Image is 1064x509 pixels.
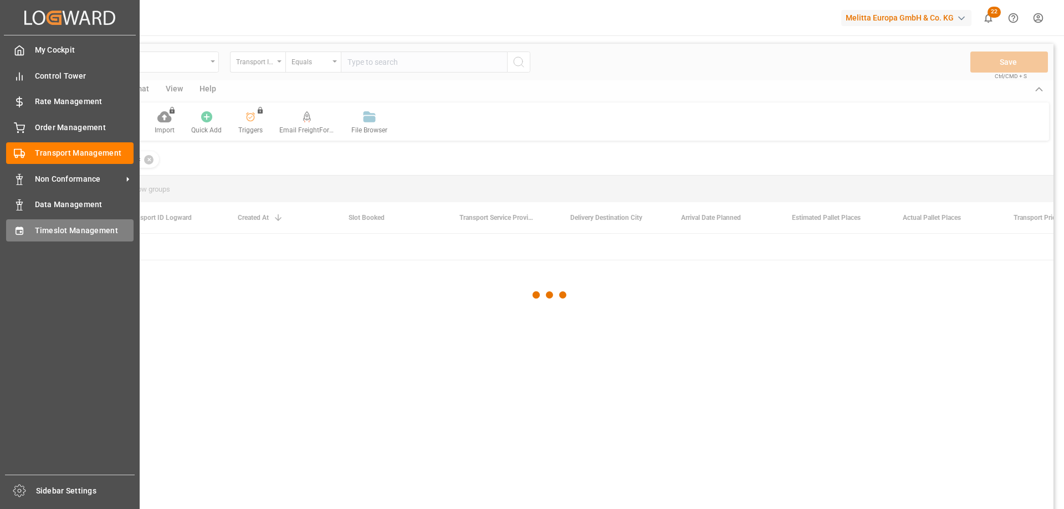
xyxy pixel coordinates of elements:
[976,6,1001,30] button: show 22 new notifications
[35,147,134,159] span: Transport Management
[35,225,134,236] span: Timeslot Management
[35,173,122,185] span: Non Conformance
[35,96,134,107] span: Rate Management
[6,91,134,112] a: Rate Management
[1001,6,1026,30] button: Help Center
[35,70,134,82] span: Control Tower
[35,44,134,56] span: My Cockpit
[6,65,134,86] a: Control Tower
[6,219,134,241] a: Timeslot Management
[6,194,134,215] a: Data Management
[35,199,134,210] span: Data Management
[6,116,134,138] a: Order Management
[841,10,971,26] div: Melitta Europa GmbH & Co. KG
[841,7,976,28] button: Melitta Europa GmbH & Co. KG
[988,7,1001,18] span: 22
[6,39,134,61] a: My Cockpit
[35,122,134,133] span: Order Management
[36,485,135,497] span: Sidebar Settings
[6,142,134,164] a: Transport Management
